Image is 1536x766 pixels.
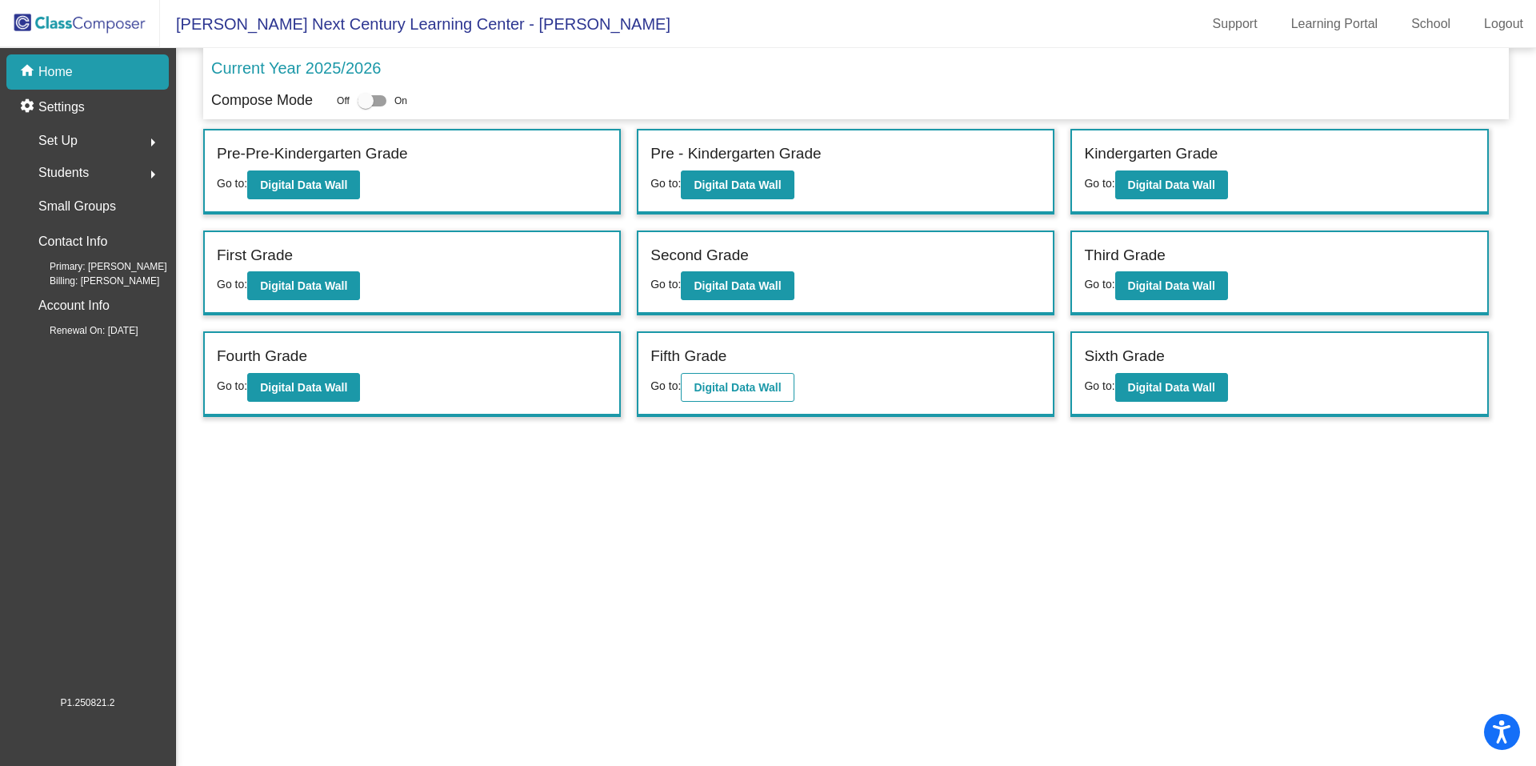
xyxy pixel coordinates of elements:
b: Digital Data Wall [694,381,781,394]
span: Off [337,94,350,108]
span: Students [38,162,89,184]
button: Digital Data Wall [1115,271,1228,300]
button: Digital Data Wall [1115,170,1228,199]
label: Pre-Pre-Kindergarten Grade [217,142,408,166]
span: Go to: [650,177,681,190]
span: Go to: [1084,177,1114,190]
span: Primary: [PERSON_NAME] [24,259,167,274]
span: Go to: [217,278,247,291]
p: Compose Mode [211,90,313,111]
mat-icon: arrow_right [143,133,162,152]
p: Current Year 2025/2026 [211,56,381,80]
p: Settings [38,98,85,117]
b: Digital Data Wall [260,178,347,191]
label: Third Grade [1084,244,1165,267]
p: Contact Info [38,231,107,253]
label: First Grade [217,244,293,267]
span: Go to: [1084,379,1114,392]
span: Set Up [38,130,78,152]
button: Digital Data Wall [247,271,360,300]
span: Go to: [650,379,681,392]
label: Second Grade [650,244,749,267]
span: Go to: [650,278,681,291]
p: Account Info [38,295,110,317]
button: Digital Data Wall [247,170,360,199]
label: Fifth Grade [650,345,726,368]
label: Sixth Grade [1084,345,1164,368]
a: Logout [1471,11,1536,37]
b: Digital Data Wall [260,279,347,292]
a: Support [1200,11,1270,37]
button: Digital Data Wall [1115,373,1228,402]
p: Home [38,62,73,82]
b: Digital Data Wall [694,178,781,191]
button: Digital Data Wall [681,170,794,199]
span: On [394,94,407,108]
p: Small Groups [38,195,116,218]
label: Kindergarten Grade [1084,142,1218,166]
b: Digital Data Wall [1128,178,1215,191]
a: School [1398,11,1463,37]
button: Digital Data Wall [247,373,360,402]
b: Digital Data Wall [1128,279,1215,292]
b: Digital Data Wall [1128,381,1215,394]
span: Go to: [1084,278,1114,291]
mat-icon: arrow_right [143,165,162,184]
a: Learning Portal [1278,11,1391,37]
mat-icon: home [19,62,38,82]
span: Go to: [217,379,247,392]
label: Fourth Grade [217,345,307,368]
span: Renewal On: [DATE] [24,323,138,338]
b: Digital Data Wall [694,279,781,292]
button: Digital Data Wall [681,271,794,300]
label: Pre - Kindergarten Grade [650,142,821,166]
span: Go to: [217,177,247,190]
span: Billing: [PERSON_NAME] [24,274,159,288]
mat-icon: settings [19,98,38,117]
span: [PERSON_NAME] Next Century Learning Center - [PERSON_NAME] [160,11,670,37]
button: Digital Data Wall [681,373,794,402]
b: Digital Data Wall [260,381,347,394]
